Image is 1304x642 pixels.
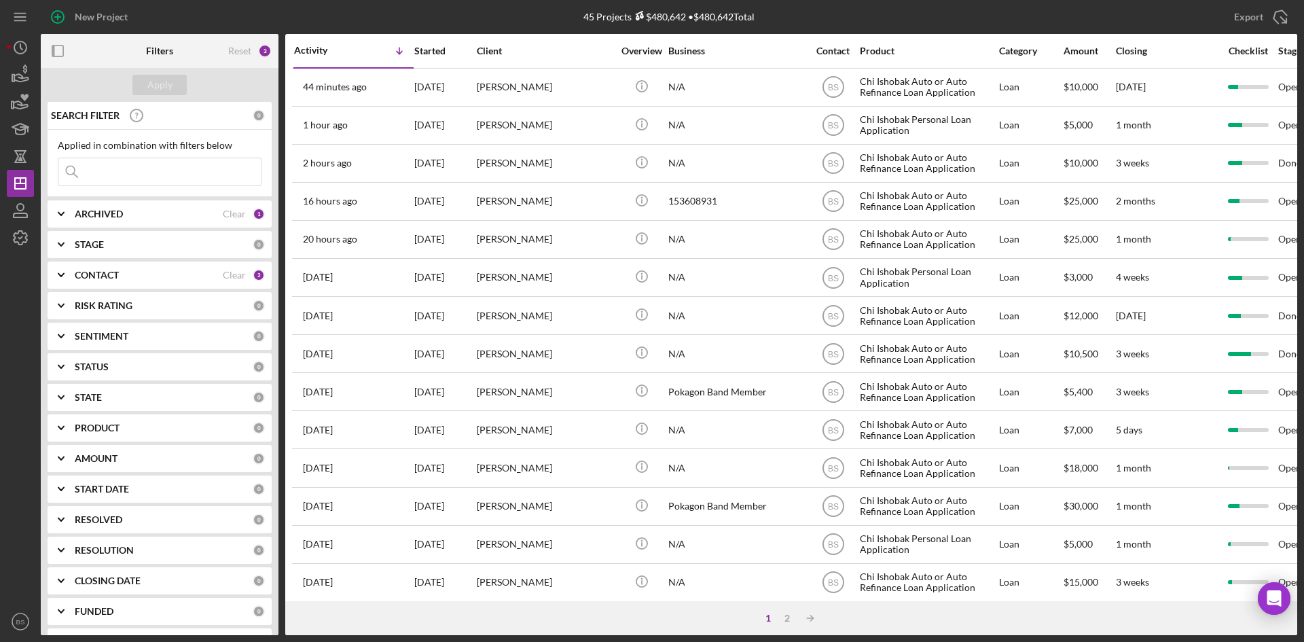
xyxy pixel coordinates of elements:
button: BS [7,608,34,635]
div: 0 [253,300,265,312]
button: New Project [41,3,141,31]
div: Activity [294,45,354,56]
span: $25,000 [1064,233,1098,245]
div: N/A [668,412,804,448]
div: Chi Ishobak Auto or Auto Refinance Loan Application [860,336,996,372]
div: Started [414,46,475,56]
div: Loan [999,183,1062,219]
div: 0 [253,330,265,342]
div: N/A [668,527,804,563]
text: BS [827,235,838,245]
time: 2025-09-07 20:15 [303,501,333,512]
div: [PERSON_NAME] [477,527,613,563]
div: 1 [759,613,778,624]
div: N/A [668,565,804,601]
b: STAGE [75,239,104,250]
div: Chi Ishobak Auto or Auto Refinance Loan Application [860,374,996,410]
div: [DATE] [414,450,475,486]
div: [DATE] [414,183,475,219]
div: Clear [223,209,246,219]
div: $12,000 [1064,298,1115,334]
time: 2025-09-11 15:33 [303,310,333,321]
text: BS [827,387,838,397]
b: STATE [75,392,102,403]
div: Overview [616,46,667,56]
div: Loan [999,336,1062,372]
div: N/A [668,336,804,372]
text: BS [827,540,838,550]
div: Loan [999,527,1062,563]
div: [DATE] [414,221,475,257]
time: 4 weeks [1116,271,1149,283]
span: $3,000 [1064,271,1093,283]
time: 2025-09-12 01:21 [303,196,357,207]
div: [PERSON_NAME] [477,107,613,143]
b: PRODUCT [75,423,120,433]
text: BS [827,425,838,435]
time: 2 months [1116,195,1155,207]
b: SEARCH FILTER [51,110,120,121]
text: BS [827,273,838,283]
time: 1 month [1116,462,1151,474]
b: RESOLUTION [75,545,134,556]
div: 2 [253,269,265,281]
div: Chi Ishobak Auto or Auto Refinance Loan Application [860,412,996,448]
div: [PERSON_NAME] [477,488,613,524]
div: Product [860,46,996,56]
div: Loan [999,298,1062,334]
div: Loan [999,412,1062,448]
span: $18,000 [1064,462,1098,474]
time: 3 weeks [1116,386,1149,397]
div: Contact [808,46,858,56]
div: [DATE] [414,565,475,601]
time: 2025-09-11 16:15 [303,272,333,283]
text: BS [827,121,838,130]
span: $5,400 [1064,386,1093,397]
span: $30,000 [1064,500,1098,512]
div: Checklist [1219,46,1277,56]
div: $10,000 [1064,145,1115,181]
time: 2025-09-10 15:20 [303,387,333,397]
text: BS [827,197,838,207]
div: 0 [253,575,265,587]
div: [DATE] [414,527,475,563]
b: AMOUNT [75,453,117,464]
text: BS [827,464,838,474]
div: [PERSON_NAME] [477,221,613,257]
div: [PERSON_NAME] [477,336,613,372]
div: Business [668,46,804,56]
div: [PERSON_NAME] [477,374,613,410]
div: Loan [999,450,1062,486]
div: [DATE] [414,412,475,448]
div: [PERSON_NAME] [477,69,613,105]
time: 2025-09-11 01:16 [303,349,333,359]
div: Apply [147,75,173,95]
div: Loan [999,374,1062,410]
div: Applied in combination with filters below [58,140,261,151]
text: BS [827,159,838,168]
div: N/A [668,298,804,334]
div: [DATE] [414,260,475,296]
button: Apply [132,75,187,95]
div: Chi Ishobak Auto or Auto Refinance Loan Application [860,221,996,257]
div: [DATE] [414,488,475,524]
time: 1 month [1116,233,1151,245]
div: [PERSON_NAME] [477,412,613,448]
time: 2025-09-08 00:02 [303,463,333,474]
text: BS [827,502,838,512]
div: Amount [1064,46,1115,56]
div: Loan [999,107,1062,143]
div: Chi Ishobak Auto or Auto Refinance Loan Application [860,298,996,334]
time: 2025-09-06 01:50 [303,577,333,588]
div: Pokagon Band Member [668,374,804,410]
time: 3 weeks [1116,157,1149,168]
div: Chi Ishobak Auto or Auto Refinance Loan Application [860,145,996,181]
b: RISK RATING [75,300,132,311]
div: Client [477,46,613,56]
div: Closing [1116,46,1218,56]
div: N/A [668,221,804,257]
div: $10,500 [1064,336,1115,372]
time: [DATE] [1116,310,1146,321]
div: 1 [253,208,265,220]
div: Loan [999,69,1062,105]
